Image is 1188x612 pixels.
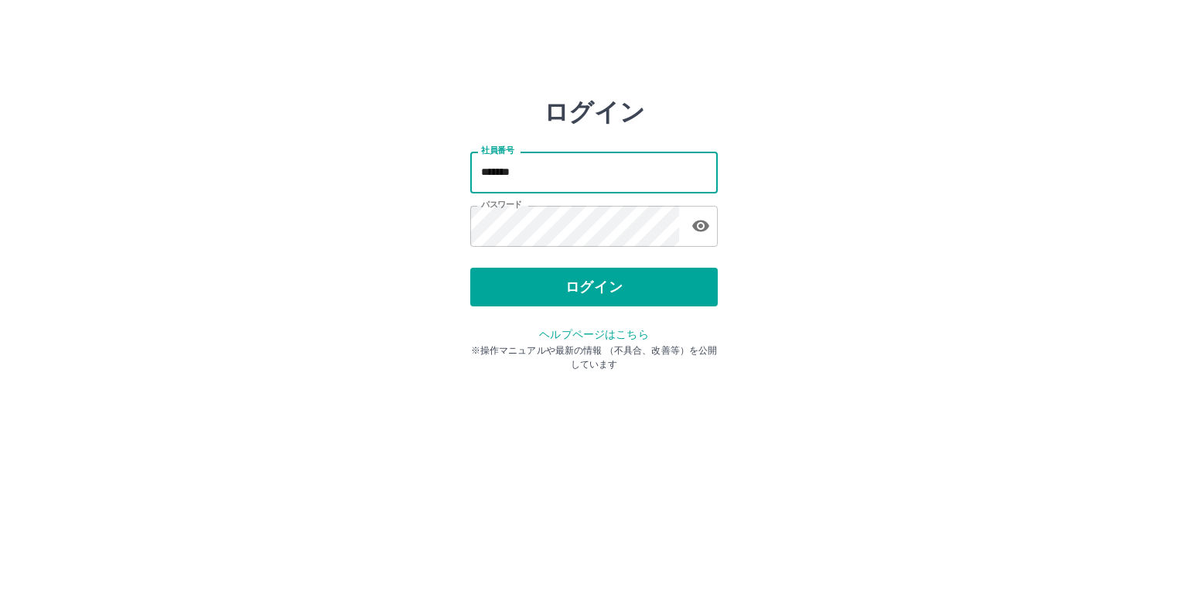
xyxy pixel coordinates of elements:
a: ヘルプページはこちら [539,328,648,340]
label: パスワード [481,199,522,210]
button: ログイン [470,268,718,306]
label: 社員番号 [481,145,514,156]
p: ※操作マニュアルや最新の情報 （不具合、改善等）を公開しています [470,344,718,371]
h2: ログイン [544,97,645,127]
